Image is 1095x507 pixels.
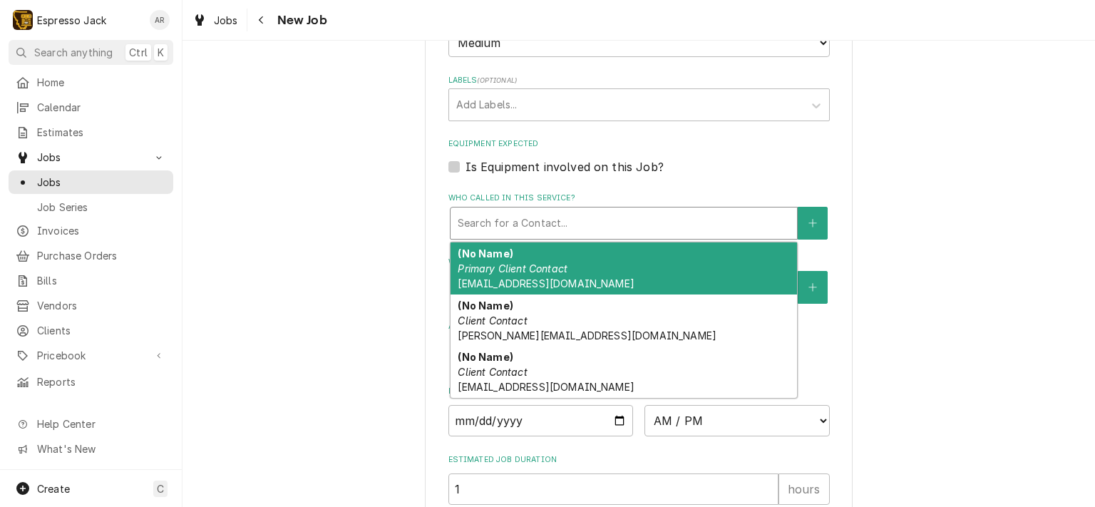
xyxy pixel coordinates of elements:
label: Who should the tech(s) ask for? [448,257,830,268]
span: New Job [273,11,327,30]
span: Reports [37,374,166,389]
span: K [158,45,164,60]
span: Calendar [37,100,166,115]
a: Go to Pricebook [9,344,173,367]
a: Jobs [187,9,244,32]
div: Espresso Jack's Avatar [13,10,33,30]
strong: (No Name) [458,247,513,260]
strong: (No Name) [458,299,513,312]
span: What's New [37,441,165,456]
a: Go to What's New [9,437,173,461]
label: Estimated Arrival Time [448,386,830,397]
span: [PERSON_NAME][EMAIL_ADDRESS][DOMAIN_NAME] [458,329,716,342]
a: Home [9,71,173,94]
label: Equipment Expected [448,138,830,150]
span: Bills [37,273,166,288]
span: Help Center [37,416,165,431]
div: AR [150,10,170,30]
select: Time Select [644,405,830,436]
span: Search anything [34,45,113,60]
span: Purchase Orders [37,248,166,263]
a: Bills [9,269,173,292]
label: Attachments [448,321,830,332]
label: Labels [448,75,830,86]
div: Labels [448,75,830,121]
span: Estimates [37,125,166,140]
div: Allan Ross's Avatar [150,10,170,30]
span: ( optional ) [477,76,517,84]
label: Estimated Job Duration [448,454,830,466]
span: Ctrl [129,45,148,60]
span: Pricebook [37,348,145,363]
span: Job Series [37,200,166,215]
span: Create [37,483,70,495]
a: Purchase Orders [9,244,173,267]
svg: Create New Contact [808,218,817,228]
span: Invoices [37,223,166,238]
div: Who called in this service? [448,193,830,239]
a: Estimates [9,121,173,144]
div: Attachments [448,321,830,368]
a: Vendors [9,294,173,317]
a: Job Series [9,195,173,219]
div: Who should the tech(s) ask for? [448,257,830,303]
span: C [157,481,164,496]
div: Espresso Jack [37,13,106,28]
span: [EMAIL_ADDRESS][DOMAIN_NAME] [458,381,634,393]
a: Jobs [9,170,173,194]
div: Estimated Arrival Time [448,386,830,436]
button: Navigate back [250,9,273,31]
a: Invoices [9,219,173,242]
a: Calendar [9,96,173,119]
em: Client Contact [458,314,527,327]
input: Date [448,405,634,436]
button: Create New Contact [798,271,828,304]
a: Go to Jobs [9,145,173,169]
div: Equipment Expected [448,138,830,175]
label: Who called in this service? [448,193,830,204]
span: Clients [37,323,166,338]
div: E [13,10,33,30]
span: Jobs [37,150,145,165]
svg: Create New Contact [808,282,817,292]
span: Jobs [37,175,166,190]
button: Create New Contact [798,207,828,240]
label: Is Equipment involved on this Job? [466,158,664,175]
div: hours [778,473,830,505]
button: Search anythingCtrlK [9,40,173,65]
em: Client Contact [458,366,527,378]
span: Vendors [37,298,166,313]
span: [EMAIL_ADDRESS][DOMAIN_NAME] [458,277,634,290]
span: Jobs [214,13,238,28]
div: Estimated Job Duration [448,454,830,505]
a: Reports [9,370,173,394]
a: Go to Help Center [9,412,173,436]
span: Home [37,75,166,90]
a: Clients [9,319,173,342]
strong: (No Name) [458,351,513,363]
em: Primary Client Contact [458,262,567,275]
